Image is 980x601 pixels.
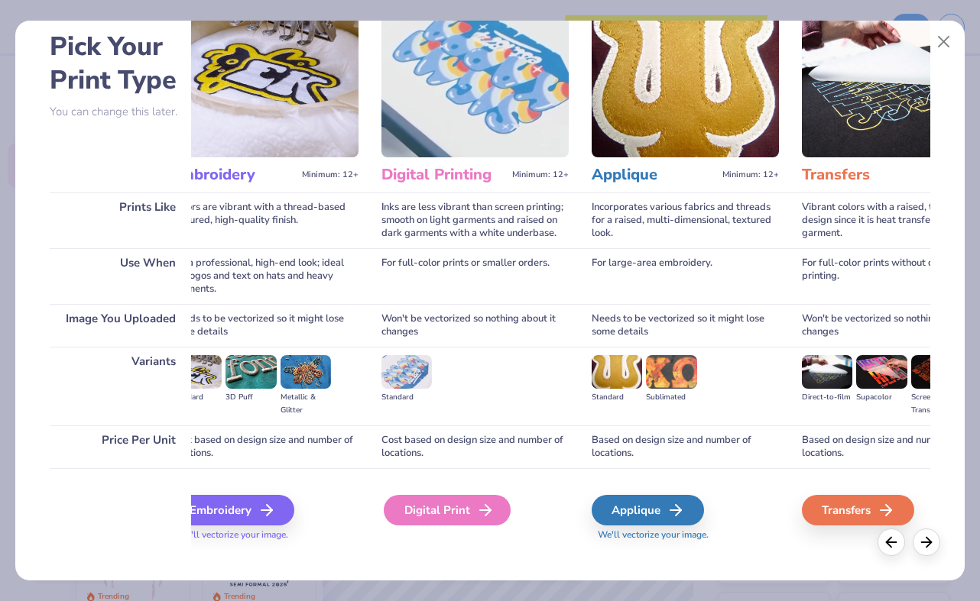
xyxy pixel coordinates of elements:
div: Needs to be vectorized so it might lose some details [171,304,359,347]
img: Supacolor [856,355,907,389]
div: Incorporates various fabrics and threads for a raised, multi-dimensional, textured look. [592,192,779,248]
div: 3D Puff [226,391,276,404]
img: Standard [381,355,432,389]
div: Based on design size and number of locations. [592,425,779,468]
span: Minimum: 12+ [722,170,779,180]
div: Needs to be vectorized so it might lose some details [592,304,779,347]
button: Close [930,27,959,57]
div: For a professional, high-end look; ideal for logos and text on hats and heavy garments. [171,248,359,304]
div: Metallic & Glitter [281,391,331,417]
div: Digital Print [384,495,511,525]
img: Sublimated [646,355,696,389]
h3: Embroidery [171,165,296,185]
h3: Applique [592,165,716,185]
span: Minimum: 12+ [512,170,569,180]
div: Standard [171,391,222,404]
img: Standard [171,355,222,389]
div: Colors are vibrant with a thread-based textured, high-quality finish. [171,192,359,248]
h2: Pick Your Print Type [50,30,191,97]
div: Embroidery [171,495,294,525]
img: Standard [592,355,642,389]
div: Standard [592,391,642,404]
div: Cost based on design size and number of locations. [381,425,569,468]
span: We'll vectorize your image. [171,528,359,541]
img: Metallic & Glitter [281,355,331,389]
div: Cost based on design size and number of locations. [171,425,359,468]
span: We'll vectorize your image. [592,528,779,541]
img: Direct-to-film [802,355,852,389]
div: Price Per Unit [50,425,191,468]
h3: Digital Printing [381,165,506,185]
div: For large-area embroidery. [592,248,779,304]
img: Screen Transfer [911,355,962,389]
div: For full-color prints or smaller orders. [381,248,569,304]
div: Transfers [802,495,914,525]
div: Variants [50,347,191,425]
div: Prints Like [50,192,191,248]
p: You can change this later. [50,105,191,118]
div: Screen Transfer [911,391,962,417]
div: Won't be vectorized so nothing about it changes [381,304,569,347]
div: Sublimated [646,391,696,404]
div: Applique [592,495,704,525]
div: Inks are less vibrant than screen printing; smooth on light garments and raised on dark garments ... [381,192,569,248]
div: Standard [381,391,432,404]
span: Minimum: 12+ [302,170,359,180]
h3: Transfers [802,165,926,185]
div: Direct-to-film [802,391,852,404]
div: Supacolor [856,391,907,404]
div: Use When [50,248,191,304]
div: Image You Uploaded [50,304,191,347]
img: 3D Puff [226,355,276,389]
